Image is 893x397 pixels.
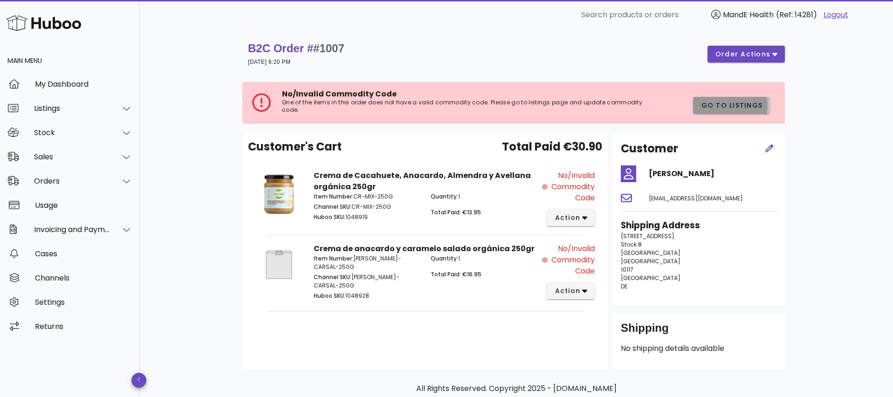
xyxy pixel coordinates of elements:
h4: [PERSON_NAME] [649,168,777,179]
span: Channel SKU: [314,273,351,281]
p: 1048919 [314,213,419,221]
span: action [554,213,580,223]
span: No/Invalid Commodity Code [550,170,595,204]
span: Total Paid: €16.95 [431,270,481,278]
div: My Dashboard [35,80,132,89]
span: action [554,286,580,296]
span: Quantity: [431,192,458,200]
p: CR-MIX-250G [314,203,419,211]
div: Channels [35,274,132,282]
span: No/Invalid Commodity Code [550,243,595,277]
div: Sales [34,152,110,161]
strong: Crema de Cacahuete, Anacardo, Almendra y Avellana orgánica 250gr [314,170,531,192]
span: MandE Health [723,9,774,20]
span: order actions [715,49,771,59]
div: Listings [34,104,110,113]
div: Settings [35,298,132,307]
p: 1 [431,192,536,201]
span: (Ref: 14281) [776,9,817,20]
span: [GEOGRAPHIC_DATA] [621,274,680,282]
div: Stock [34,128,110,137]
span: [EMAIL_ADDRESS][DOMAIN_NAME] [649,194,743,202]
div: Returns [35,322,132,331]
strong: B2C Order # [248,42,344,55]
span: Total Paid €30.90 [502,138,602,155]
span: #1007 [313,42,344,55]
button: action [547,209,595,226]
strong: Crema de anacardo y caramelo salado orgánica 250gr [314,243,535,254]
small: [DATE] 6:20 PM [248,59,290,65]
h3: Shipping Address [621,219,777,232]
p: 1 [431,254,536,263]
h2: Customer [621,140,678,157]
p: CR-MIX-250G [314,192,419,201]
span: Quantity: [431,254,458,262]
span: Huboo SKU: [314,292,345,300]
img: Product Image [255,170,302,217]
div: Shipping [621,321,777,343]
div: Invoicing and Payments [34,225,110,234]
span: [STREET_ADDRESS] [621,232,674,240]
img: Huboo Logo [7,13,81,33]
span: Go to Listings [701,101,762,110]
span: Customer's Cart [248,138,342,155]
span: Item Number: [314,192,353,200]
p: [PERSON_NAME]-CARSAL-250G [314,254,419,271]
span: No/Invalid Commodity Code [282,89,397,99]
button: order actions [708,46,785,62]
p: No shipping details available [621,343,777,354]
img: Product Image [255,243,302,286]
p: All Rights Reserved. Copyright 2025 - [DOMAIN_NAME] [250,383,783,394]
span: Total Paid: €13.95 [431,208,481,216]
div: Usage [35,201,132,210]
span: 10117 [621,266,633,274]
span: Stock 8 [621,240,642,248]
p: 1048928 [314,292,419,300]
p: One of the items in this order does not have a valid commodity code. Please go to listings page a... [282,99,647,114]
button: Go to Listings [693,97,770,114]
div: Orders [34,177,110,185]
span: Item Number: [314,254,353,262]
span: Huboo SKU: [314,213,345,221]
p: [PERSON_NAME]-CARSAL-250G [314,273,419,290]
div: Cases [35,249,132,258]
span: Channel SKU: [314,203,351,211]
a: Logout [824,9,848,21]
span: DE [621,282,627,290]
button: action [547,282,595,299]
span: [GEOGRAPHIC_DATA] [621,257,680,265]
span: [GEOGRAPHIC_DATA] [621,249,680,257]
